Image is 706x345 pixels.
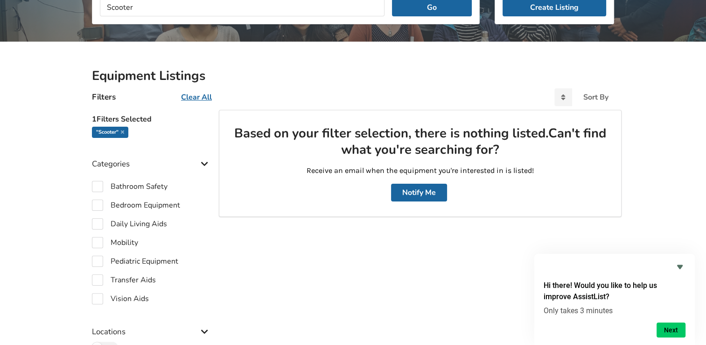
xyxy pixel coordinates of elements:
[92,127,128,138] div: "Scooter"
[544,280,685,302] h2: Hi there! Would you like to help us improve AssistList?
[391,184,447,201] button: Notify Me
[544,261,685,338] div: Hi there! Would you like to help us improve AssistList?
[92,256,178,267] label: Pediatric Equipment
[544,306,685,315] p: Only takes 3 minutes
[92,140,211,173] div: Categories
[92,200,180,211] label: Bedroom Equipment
[92,293,149,304] label: Vision Aids
[92,237,138,248] label: Mobility
[181,92,212,102] u: Clear All
[92,274,156,286] label: Transfer Aids
[583,93,608,101] div: Sort By
[657,323,685,338] button: Next question
[234,125,606,158] h2: Based on your filter selection, there is nothing listed. Can't find what you're searching for?
[674,261,685,273] button: Hide survey
[234,165,606,176] p: Receive an email when the equipment you're interested in is listed!
[92,68,614,84] h2: Equipment Listings
[92,92,116,102] h4: Filters
[92,218,167,230] label: Daily Living Aids
[92,110,211,127] h5: 1 Filters Selected
[92,181,168,192] label: Bathroom Safety
[92,308,211,341] div: Locations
